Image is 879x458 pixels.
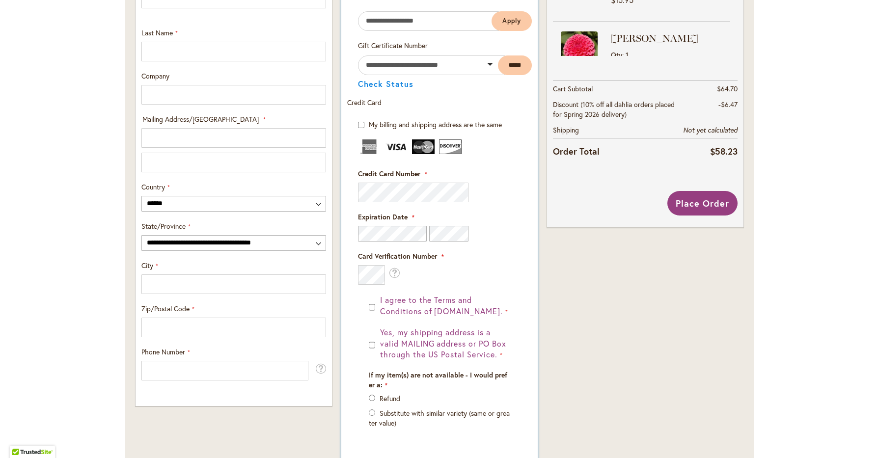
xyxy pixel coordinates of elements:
[553,81,676,97] th: Cart Subtotal
[141,304,190,313] span: Zip/Postal Code
[412,139,435,154] img: MasterCard
[717,84,738,93] span: $64.70
[358,169,420,178] span: Credit Card Number
[710,145,738,157] span: $58.23
[358,139,381,154] img: American Express
[439,139,462,154] img: Discover
[380,295,503,316] span: I agree to the Terms and Conditions of [DOMAIN_NAME].
[358,80,413,88] button: Check Status
[369,370,507,389] span: If my item(s) are not available - I would prefer a:
[369,408,510,428] label: Substitute with similar variety (same or greater value)
[718,100,738,109] span: -$6.47
[141,261,153,270] span: City
[380,394,400,403] label: Refund
[553,144,600,158] strong: Order Total
[141,28,173,37] span: Last Name
[502,17,521,25] span: Apply
[611,31,728,45] strong: [PERSON_NAME]
[141,182,165,191] span: Country
[358,212,408,221] span: Expiration Date
[369,120,502,129] span: My billing and shipping address are the same
[683,126,738,135] span: Not yet calculated
[553,100,675,119] span: Discount (10% off all dahlia orders placed for Spring 2026 delivery)
[380,327,506,360] span: Yes, my shipping address is a valid MAILING address or PO Box through the US Postal Service.
[7,423,35,451] iframe: Launch Accessibility Center
[347,98,382,107] span: Credit Card
[142,114,259,124] span: Mailing Address/[GEOGRAPHIC_DATA]
[676,197,729,209] span: Place Order
[561,31,598,68] img: REBECCA LYNN
[626,50,629,59] span: 1
[141,221,186,231] span: State/Province
[492,11,532,31] button: Apply
[553,125,579,135] span: Shipping
[611,50,622,59] span: Qty
[141,347,185,356] span: Phone Number
[358,251,437,261] span: Card Verification Number
[385,139,408,154] img: Visa
[667,191,738,216] button: Place Order
[358,41,428,50] span: Gift Certificate Number
[141,71,169,81] span: Company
